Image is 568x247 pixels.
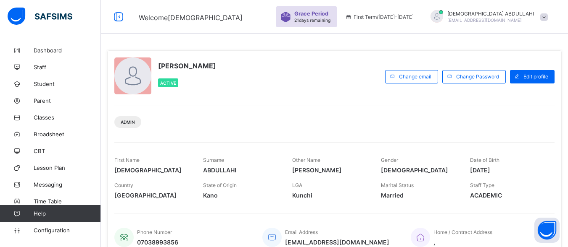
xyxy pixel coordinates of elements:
span: Help [34,210,100,217]
span: Active [160,81,176,86]
button: Open asap [534,218,560,243]
span: [DATE] [470,166,546,174]
span: First Name [114,157,140,163]
span: [EMAIL_ADDRESS][DOMAIN_NAME] [447,18,522,23]
span: Home / Contract Address [433,229,492,235]
span: [DEMOGRAPHIC_DATA] ABDULLAHI [447,10,534,17]
span: Kunchi [292,192,368,199]
span: [PERSON_NAME] [158,62,216,70]
span: [GEOGRAPHIC_DATA] [114,192,190,199]
img: sticker-purple.71386a28dfed39d6af7621340158ba97.svg [280,12,291,22]
span: session/term information [345,14,414,20]
span: [PERSON_NAME] [292,166,368,174]
span: Email Address [285,229,318,235]
span: LGA [292,182,302,188]
span: Change email [399,73,431,80]
span: Configuration [34,227,100,234]
span: Gender [381,157,398,163]
span: Time Table [34,198,101,205]
span: Change Password [456,73,499,80]
span: Staff Type [470,182,494,188]
img: safsims [8,8,72,25]
span: [EMAIL_ADDRESS][DOMAIN_NAME] [285,239,389,246]
span: Staff [34,64,101,70]
span: [DEMOGRAPHIC_DATA] [381,166,457,174]
div: MUHAMMADABDULLAHI [422,10,552,24]
span: Lesson Plan [34,164,101,171]
span: 21 days remaining [294,18,330,23]
span: Dashboard [34,47,101,54]
span: , [433,239,492,246]
span: [DEMOGRAPHIC_DATA] [114,166,190,174]
span: ACADEMIC [470,192,546,199]
span: Admin [121,120,135,125]
span: Married [381,192,457,199]
span: Broadsheet [34,131,101,138]
span: 07038993856 [137,239,178,246]
span: Marital Status [381,182,414,188]
span: Country [114,182,133,188]
span: Surname [203,157,224,163]
span: State of Origin [203,182,237,188]
span: Welcome [DEMOGRAPHIC_DATA] [139,13,243,22]
span: Parent [34,97,101,104]
span: Grace Period [294,10,328,17]
span: Edit profile [523,73,548,80]
span: Classes [34,114,101,121]
span: CBT [34,148,101,154]
span: Other Name [292,157,320,163]
span: Messaging [34,181,101,188]
span: Kano [203,192,279,199]
span: Phone Number [137,229,172,235]
span: ABDULLAHI [203,166,279,174]
span: Date of Birth [470,157,499,163]
span: Student [34,81,101,87]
